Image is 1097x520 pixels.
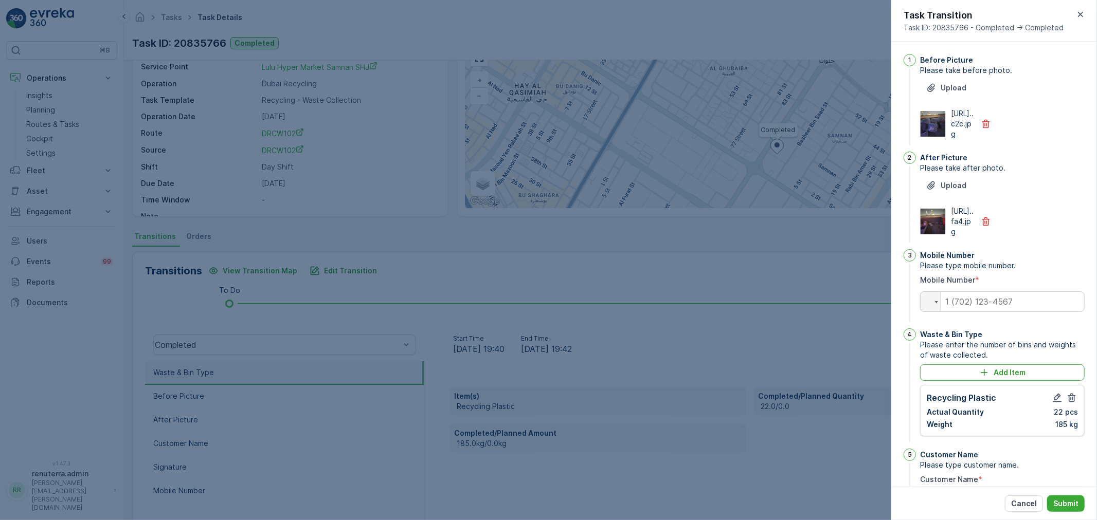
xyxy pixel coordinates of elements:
[1053,498,1078,509] p: Submit
[1054,407,1078,417] p: 22 pcs
[920,460,1085,470] span: Please type customer name.
[1055,419,1078,430] p: 185 kg
[921,111,945,137] img: Media Preview
[920,65,1085,76] span: Please take before photo.
[951,206,975,237] p: [URL]..fa4.jpg
[951,108,975,139] p: [URL]..c2c.jpg
[904,54,916,66] div: 1
[994,367,1026,378] p: Add Item
[1047,495,1085,512] button: Submit
[927,419,952,430] p: Weight
[927,392,996,404] p: Recycling Plastic
[920,177,973,194] button: Upload File
[920,450,978,460] p: Customer Name
[920,475,978,484] label: Customer Name
[904,8,1064,23] p: Task Transition
[1011,498,1037,509] p: Cancel
[920,261,1085,271] span: Please type mobile number.
[927,407,984,417] p: Actual Quantity
[904,449,916,461] div: 5
[904,23,1064,33] span: Task ID: 20835766 - Completed -> Completed
[904,152,916,164] div: 2
[941,83,966,93] p: Upload
[1005,495,1043,512] button: Cancel
[904,249,916,262] div: 3
[904,328,916,341] div: 4
[921,209,945,234] img: Media Preview
[920,80,973,96] button: Upload File
[920,329,982,340] p: Waste & Bin Type
[920,153,967,163] p: After Picture
[920,250,975,261] p: Mobile Number
[941,180,966,191] p: Upload
[920,291,1085,312] input: 1 (702) 123-4567
[920,364,1085,381] button: Add Item
[920,340,1085,360] span: Please enter the number of bins and weights of waste collected.
[920,163,1085,173] span: Please take after photo.
[920,55,973,65] p: Before Picture
[920,275,975,284] label: Mobile Number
